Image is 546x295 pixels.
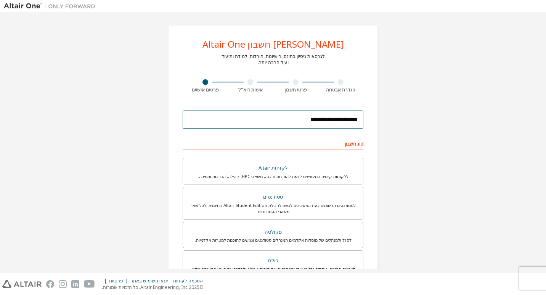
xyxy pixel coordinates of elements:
[183,137,363,149] div: סוג חשבון
[71,280,79,288] img: linkedin.svg
[188,266,358,272] div: לאנשים פרטיים, עסקים וכל מי שמעוניין לנסות את תוכנת Altair ולחקור את היצע המוצרים שלנו.
[228,87,273,93] div: אימות דוא"ל
[222,53,325,66] div: לגרסאות ניסיון בחינם, רישיונות, הורדות, למידה ותיעוד ועוד הרבה יותר.
[318,87,364,93] div: הגדרת אבטחה
[202,40,344,49] div: [PERSON_NAME] חשבון Altair One
[188,192,358,202] div: סטודנטים
[188,173,358,180] div: ללקוחות קיימים המעוניינים לגשת להורדות תוכנה, משאבי HPC, קהילה, הדרכות ותמיכה.
[188,227,358,237] div: פקולטה
[59,280,67,288] img: instagram.svg
[183,87,228,93] div: פרטים אישיים
[84,280,95,288] img: youtube.svg
[102,284,199,290] font: 2025 Altair Engineering, Inc. כל הזכויות שמורות.
[123,278,169,284] div: תנאי השימוש באתר
[46,280,54,288] img: facebook.svg
[273,87,318,93] div: פרטי חשבון
[4,2,99,10] img: Altair One
[102,284,204,290] p: ©
[102,278,123,284] div: פרטיות
[188,163,358,173] div: לקוחות Altair
[2,280,42,288] img: altair_logo.svg
[188,237,358,243] div: לסגל ולמנהלים של מוסדות אקדמיים המנהלים סטודנטים ונגישים לתוכנות למטרות אקדמיות.
[169,278,203,284] div: הסכמה לעוגיות
[188,202,358,215] div: לסטודנטים הרשומים כעת המעוניינים לגשת לחבילת Altair Student Edition החינמית ולכל שאר משאבי הסטודנ...
[188,255,358,266] div: כולם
